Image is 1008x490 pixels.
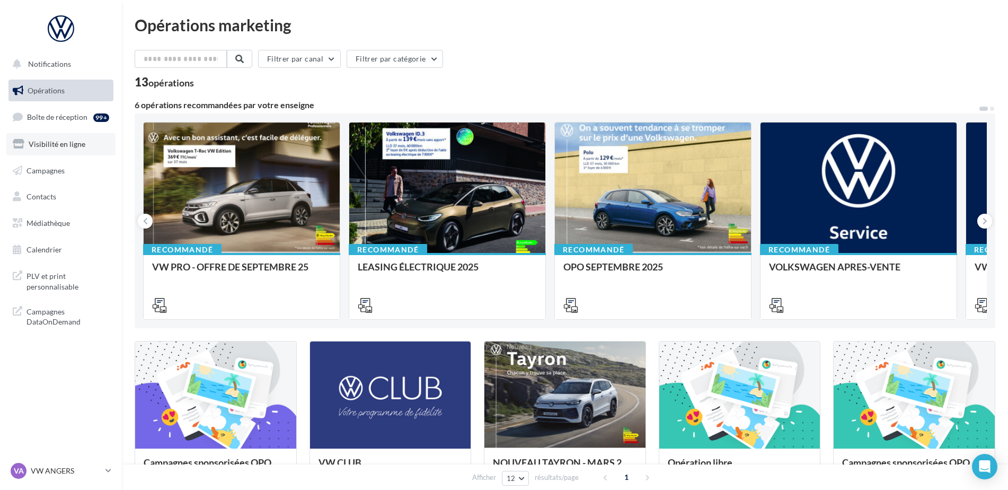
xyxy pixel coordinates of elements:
a: Campagnes [6,160,116,182]
span: 12 [507,474,516,483]
span: Médiathèque [26,218,70,227]
a: Contacts [6,186,116,208]
a: Opérations [6,80,116,102]
button: 12 [502,471,529,486]
div: Recommandé [760,244,838,256]
a: Campagnes DataOnDemand [6,300,116,331]
div: NOUVEAU TAYRON - MARS 2025 [493,457,637,478]
div: Recommandé [349,244,427,256]
div: Campagnes sponsorisées OPO Septembre [144,457,288,478]
button: Filtrer par canal [258,50,341,68]
div: Recommandé [143,244,222,256]
div: opérations [148,78,194,87]
p: VW ANGERS [31,466,101,476]
div: Opérations marketing [135,17,995,33]
span: Boîte de réception [27,112,87,121]
span: Visibilité en ligne [29,139,85,148]
a: Boîte de réception99+ [6,106,116,128]
div: Open Intercom Messenger [972,454,997,479]
span: 1 [618,469,635,486]
a: Visibilité en ligne [6,133,116,155]
span: Contacts [26,192,56,201]
div: VW PRO - OFFRE DE SEPTEMBRE 25 [152,261,331,283]
span: Calendrier [26,245,62,254]
span: PLV et print personnalisable [26,269,109,292]
span: Campagnes [26,165,65,174]
span: résultats/page [535,472,579,483]
button: Notifications [6,53,111,75]
div: 99+ [93,113,109,122]
button: Filtrer par catégorie [347,50,443,68]
span: Afficher [472,472,496,483]
div: VW CLUB [319,457,463,478]
a: Médiathèque [6,212,116,234]
div: 6 opérations recommandées par votre enseigne [135,101,978,109]
div: OPO SEPTEMBRE 2025 [563,261,742,283]
div: 13 [135,76,194,88]
div: VOLKSWAGEN APRES-VENTE [769,261,948,283]
span: Opérations [28,86,65,95]
span: Notifications [28,59,71,68]
div: LEASING ÉLECTRIQUE 2025 [358,261,537,283]
span: VA [14,466,24,476]
div: Opération libre [668,457,812,478]
span: Campagnes DataOnDemand [26,304,109,327]
a: Calendrier [6,239,116,261]
a: VA VW ANGERS [8,461,113,481]
div: Recommandé [554,244,633,256]
a: PLV et print personnalisable [6,265,116,296]
div: Campagnes sponsorisées OPO [842,457,986,478]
